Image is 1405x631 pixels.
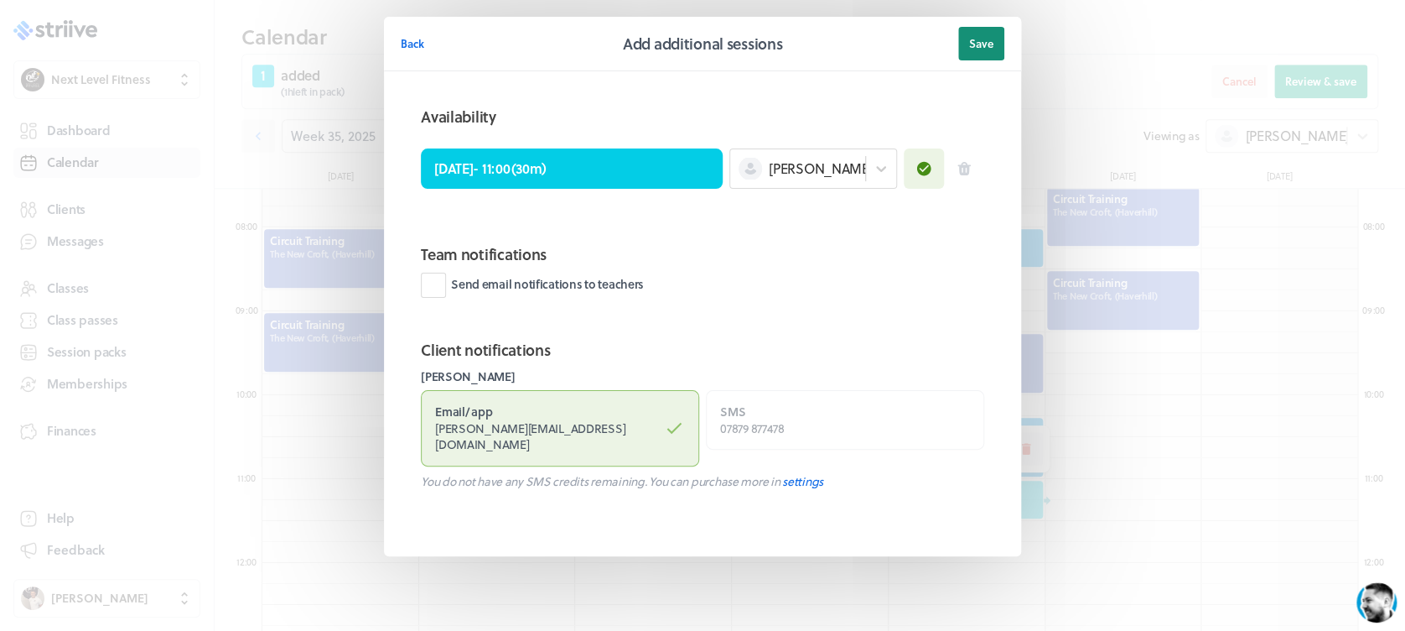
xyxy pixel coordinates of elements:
h2: Client notifications [421,338,984,362]
iframe: gist-messenger-bubble-iframe [1356,582,1397,623]
span: [PERSON_NAME][EMAIL_ADDRESS][DOMAIN_NAME] [435,420,625,454]
tspan: GIF [267,520,280,529]
a: settings [782,472,823,490]
div: Back in a few hours [93,31,204,42]
span: Back [401,36,424,51]
button: />GIF [255,502,291,549]
g: /> [262,517,284,531]
label: [PERSON_NAME] [421,368,984,385]
span: Save [969,36,993,51]
strong: SMS [720,403,745,420]
div: [PERSON_NAME] [93,10,204,29]
strong: Email / app [435,403,492,420]
p: [DATE] - 11:00 ( 30m ) [434,159,547,179]
h2: Team notifications [421,242,984,266]
span: 07879 877478 [720,420,785,437]
label: Send email notifications to teachers [421,273,644,298]
h2: Availability [421,105,496,128]
span: [PERSON_NAME] [769,159,873,178]
div: US[PERSON_NAME]Back in a few hours [50,10,314,44]
p: You do not have any SMS credits remaining. You can purchase more in [421,473,984,490]
img: US [50,12,80,42]
h2: Add additional sessions [623,32,783,55]
button: Save [958,27,1004,60]
button: Back [401,27,424,60]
